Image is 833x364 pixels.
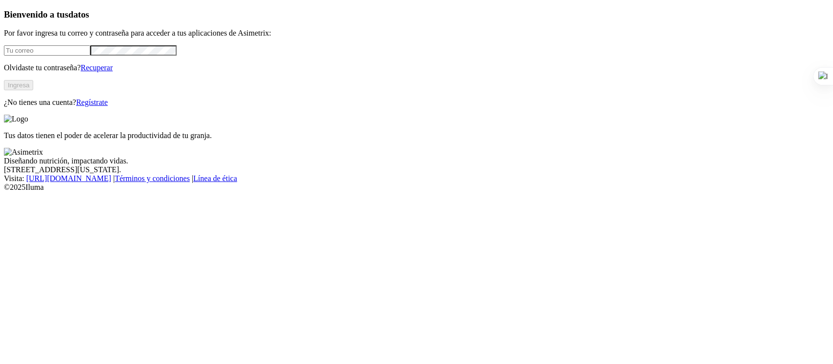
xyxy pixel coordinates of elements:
[4,165,829,174] div: [STREET_ADDRESS][US_STATE].
[4,98,829,107] p: ¿No tienes una cuenta?
[115,174,190,182] a: Términos y condiciones
[68,9,89,20] span: datos
[4,45,90,56] input: Tu correo
[4,183,829,192] div: © 2025 Iluma
[4,157,829,165] div: Diseñando nutrición, impactando vidas.
[81,63,113,72] a: Recuperar
[4,63,829,72] p: Olvidaste tu contraseña?
[26,174,111,182] a: [URL][DOMAIN_NAME]
[4,131,829,140] p: Tus datos tienen el poder de acelerar la productividad de tu granja.
[4,148,43,157] img: Asimetrix
[4,174,829,183] div: Visita : | |
[4,29,829,38] p: Por favor ingresa tu correo y contraseña para acceder a tus aplicaciones de Asimetrix:
[193,174,237,182] a: Línea de ética
[4,9,829,20] h3: Bienvenido a tus
[4,115,28,123] img: Logo
[76,98,108,106] a: Regístrate
[4,80,33,90] button: Ingresa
